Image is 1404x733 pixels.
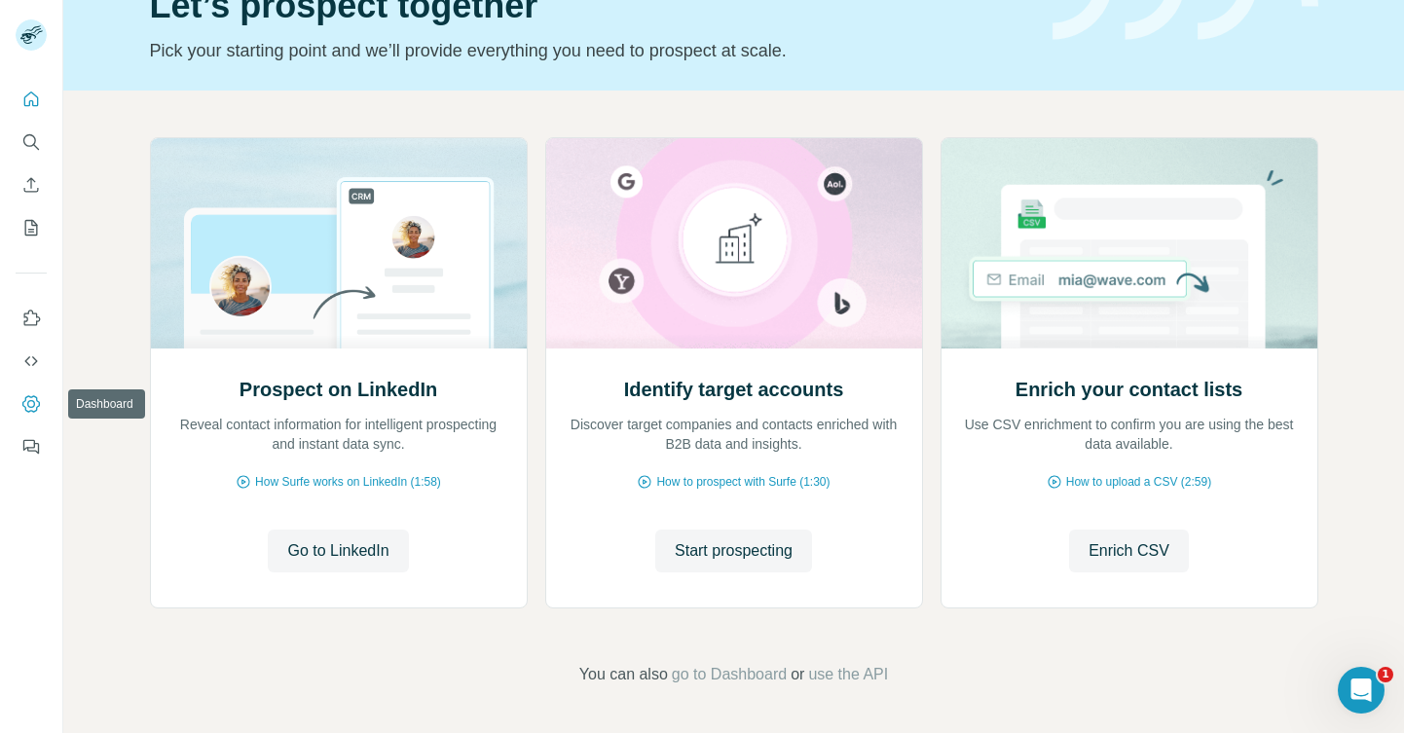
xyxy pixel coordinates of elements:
[240,376,437,403] h2: Prospect on LinkedIn
[1069,530,1189,572] button: Enrich CSV
[961,415,1298,454] p: Use CSV enrichment to confirm you are using the best data available.
[675,539,793,563] span: Start prospecting
[808,663,888,686] button: use the API
[545,138,923,348] img: Identify target accounts
[672,663,787,686] button: go to Dashboard
[1016,376,1242,403] h2: Enrich your contact lists
[16,82,47,117] button: Quick start
[566,415,903,454] p: Discover target companies and contacts enriched with B2B data and insights.
[16,167,47,202] button: Enrich CSV
[1378,667,1393,682] span: 1
[579,663,668,686] span: You can also
[655,530,812,572] button: Start prospecting
[287,539,388,563] span: Go to LinkedIn
[255,473,441,491] span: How Surfe works on LinkedIn (1:58)
[16,386,47,421] button: Dashboard
[150,37,1029,64] p: Pick your starting point and we’ll provide everything you need to prospect at scale.
[16,210,47,245] button: My lists
[1089,539,1169,563] span: Enrich CSV
[656,473,830,491] span: How to prospect with Surfe (1:30)
[16,429,47,464] button: Feedback
[16,301,47,336] button: Use Surfe on LinkedIn
[268,530,408,572] button: Go to LinkedIn
[791,663,804,686] span: or
[624,376,844,403] h2: Identify target accounts
[941,138,1318,348] img: Enrich your contact lists
[150,138,528,348] img: Prospect on LinkedIn
[1338,667,1385,714] iframe: Intercom live chat
[1066,473,1211,491] span: How to upload a CSV (2:59)
[170,415,507,454] p: Reveal contact information for intelligent prospecting and instant data sync.
[16,125,47,160] button: Search
[16,344,47,379] button: Use Surfe API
